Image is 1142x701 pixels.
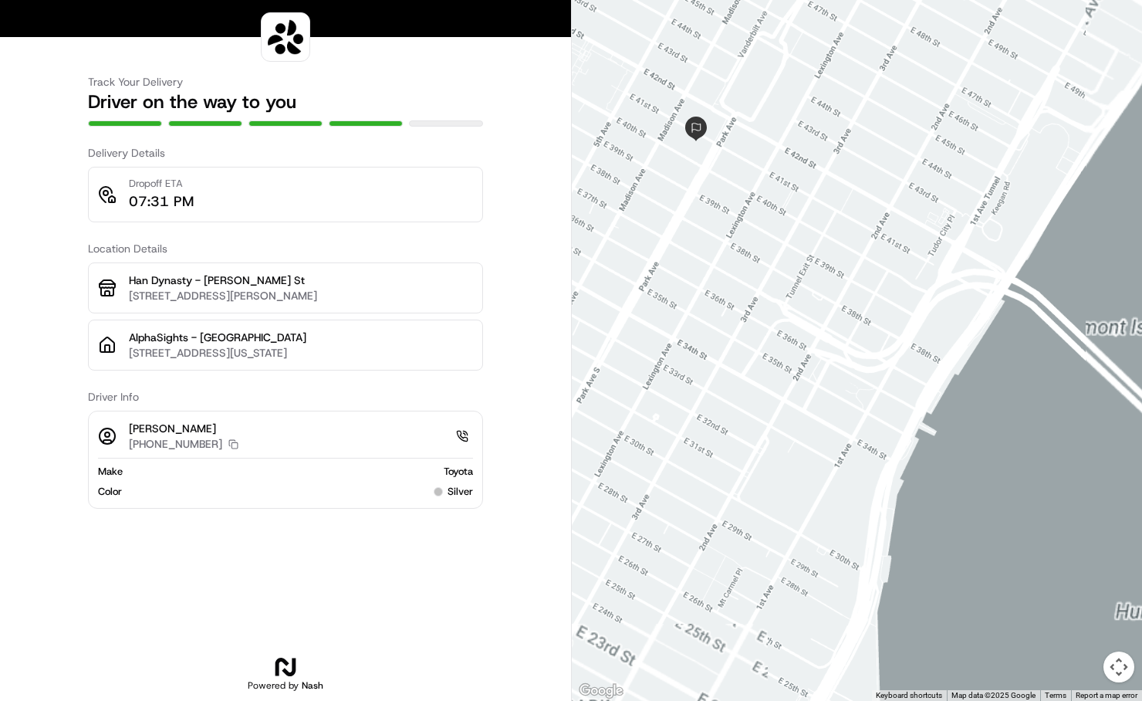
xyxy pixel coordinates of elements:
p: 07:31 PM [129,191,194,212]
p: [STREET_ADDRESS][US_STATE] [129,345,473,361]
p: [PERSON_NAME] [129,421,238,436]
span: Nash [302,679,323,692]
p: Dropoff ETA [129,177,194,191]
h3: Track Your Delivery [88,74,483,90]
img: Google [576,681,627,701]
h2: Driver on the way to you [88,90,483,114]
span: Toyota [444,465,473,479]
p: Han Dynasty - [PERSON_NAME] St [129,273,473,288]
span: Make [98,465,123,479]
span: Color [98,485,122,499]
h3: Delivery Details [88,145,483,161]
img: logo-public_tracking_screen-Sharebite-1703187580717.png [265,16,306,58]
p: AlphaSights - [GEOGRAPHIC_DATA] [129,330,473,345]
p: [STREET_ADDRESS][PERSON_NAME] [129,288,473,303]
a: Open this area in Google Maps (opens a new window) [576,681,627,701]
button: Map camera controls [1103,652,1134,682]
p: [PHONE_NUMBER] [129,436,222,452]
h3: Location Details [88,241,483,256]
button: Keyboard shortcuts [876,690,942,701]
h3: Driver Info [88,389,483,405]
a: Report a map error [1076,691,1137,699]
a: Terms [1045,691,1066,699]
span: silver [448,485,473,499]
h2: Powered by [248,679,323,692]
span: Map data ©2025 Google [951,691,1036,699]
